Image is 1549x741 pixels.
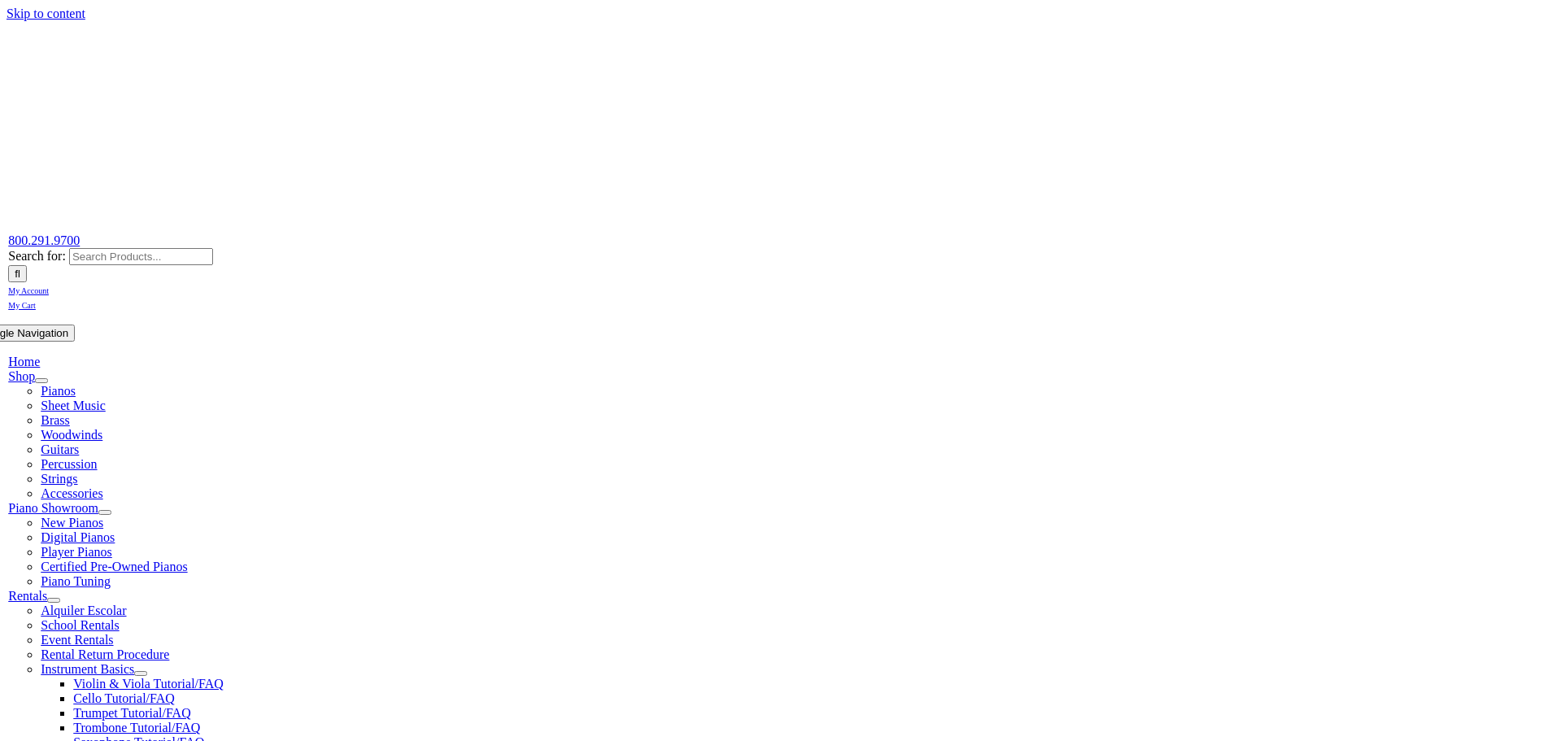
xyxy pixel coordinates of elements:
[8,501,98,515] a: Piano Showroom
[41,428,102,442] a: Woodwinds
[41,472,77,486] a: Strings
[41,516,103,530] a: New Pianos
[41,633,113,647] a: Event Rentals
[41,384,76,398] a: Pianos
[8,297,36,311] a: My Cart
[73,691,175,705] a: Cello Tutorial/FAQ
[8,589,47,603] a: Rentals
[69,248,213,265] input: Search Products...
[7,7,85,20] a: Skip to content
[8,249,66,263] span: Search for:
[41,560,187,573] a: Certified Pre-Owned Pianos
[41,618,119,632] a: School Rentals
[8,282,49,296] a: My Account
[41,486,102,500] a: Accessories
[8,355,40,368] a: Home
[41,662,134,676] a: Instrument Basics
[8,369,35,383] a: Shop
[41,604,126,617] a: Alquiler Escolar
[41,457,97,471] a: Percussion
[35,378,48,383] button: Open submenu of Shop
[73,706,190,720] a: Trumpet Tutorial/FAQ
[41,442,79,456] a: Guitars
[73,721,200,734] a: Trombone Tutorial/FAQ
[47,598,60,603] button: Open submenu of Rentals
[8,233,80,247] a: 800.291.9700
[41,574,111,588] a: Piano Tuning
[98,510,111,515] button: Open submenu of Piano Showroom
[41,530,115,544] a: Digital Pianos
[41,647,169,661] a: Rental Return Procedure
[8,301,36,310] span: My Cart
[8,286,49,295] span: My Account
[41,545,112,559] a: Player Pianos
[134,671,147,676] button: Open submenu of Instrument Basics
[8,265,27,282] input: Search
[41,399,106,412] a: Sheet Music
[41,413,70,427] a: Brass
[73,677,224,691] a: Violin & Viola Tutorial/FAQ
